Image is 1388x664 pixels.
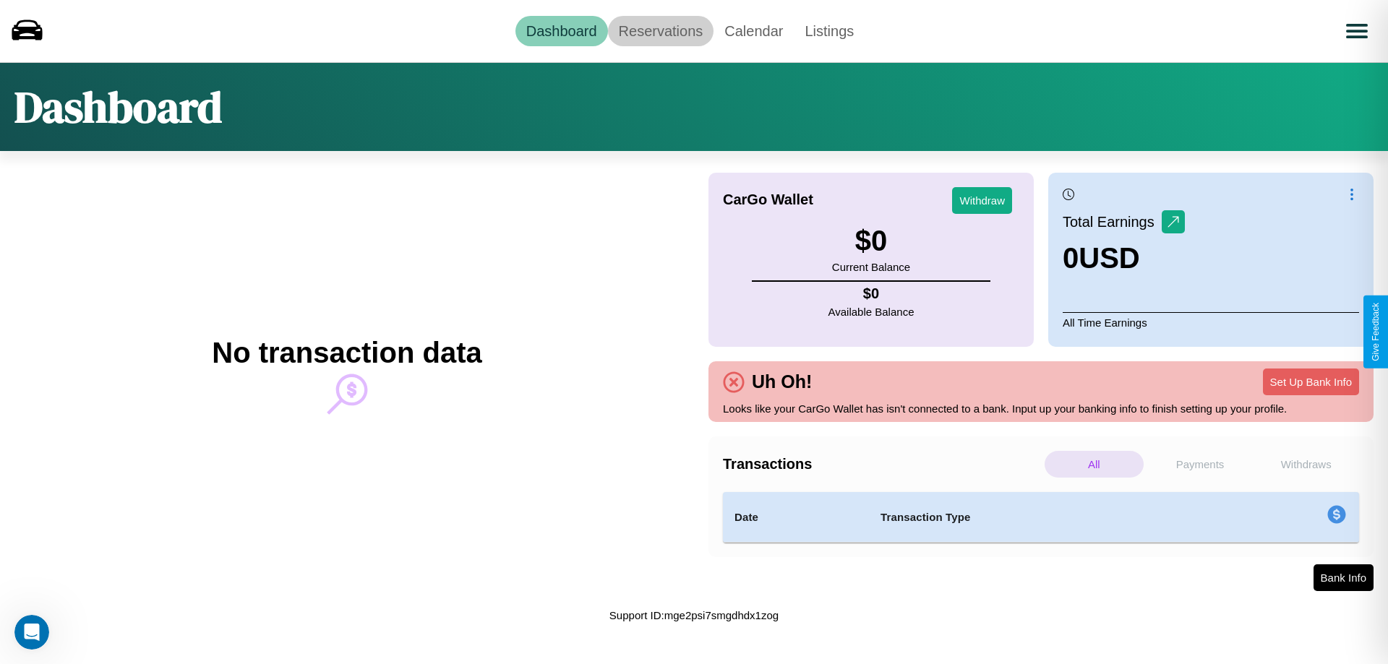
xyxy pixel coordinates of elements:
h3: $ 0 [832,225,910,257]
table: simple table [723,492,1359,543]
a: Listings [794,16,865,46]
h3: 0 USD [1063,242,1185,275]
h4: Date [734,509,857,526]
p: Available Balance [828,302,914,322]
p: Current Balance [832,257,910,277]
button: Open menu [1337,11,1377,51]
h2: No transaction data [212,337,481,369]
h4: Uh Oh! [745,371,819,392]
a: Dashboard [515,16,608,46]
p: All [1045,451,1144,478]
h4: $ 0 [828,285,914,302]
iframe: Intercom live chat [14,615,49,650]
p: All Time Earnings [1063,312,1359,332]
h4: Transaction Type [881,509,1209,526]
p: Withdraws [1256,451,1355,478]
button: Set Up Bank Info [1263,368,1359,395]
a: Calendar [714,16,794,46]
h4: CarGo Wallet [723,191,813,208]
p: Payments [1151,451,1250,478]
p: Total Earnings [1063,209,1162,235]
a: Reservations [608,16,714,46]
button: Withdraw [952,187,1012,214]
div: Give Feedback [1371,303,1381,361]
p: Looks like your CarGo Wallet has isn't connected to a bank. Input up your banking info to finish ... [723,399,1359,418]
p: Support ID: mge2psi7smgdhdx1zog [609,605,779,625]
h1: Dashboard [14,77,222,137]
h4: Transactions [723,456,1041,473]
button: Bank Info [1314,564,1374,591]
